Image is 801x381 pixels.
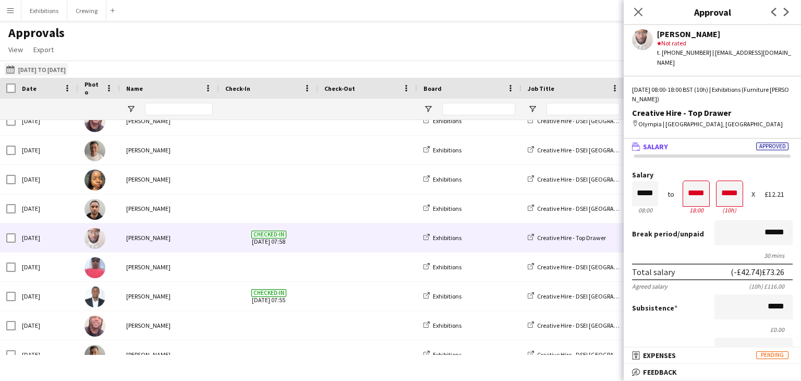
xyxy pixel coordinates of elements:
img: isaiah opayemi [84,287,105,307]
button: Crewing [67,1,106,21]
label: /unpaid [632,229,704,239]
span: Creative Hire - DSEI [GEOGRAPHIC_DATA] [537,292,646,300]
div: [PERSON_NAME] [120,136,219,164]
div: t. [PHONE_NUMBER] | [EMAIL_ADDRESS][DOMAIN_NAME] [657,48,793,67]
div: [DATE] [16,311,78,340]
a: Exhibitions [423,292,462,300]
div: [PERSON_NAME] [120,311,219,340]
span: View [8,45,23,54]
span: Creative Hire - Top Drawer [537,234,606,242]
label: Subsistence [632,303,677,313]
div: 10h [717,206,743,214]
a: Creative Hire - DSEI [GEOGRAPHIC_DATA] [528,205,646,212]
div: [DATE] [16,106,78,135]
label: Salary [632,171,793,179]
input: Board Filter Input [442,103,515,115]
input: Name Filter Input [145,103,213,115]
span: Date [22,85,37,92]
div: 18:00 [683,206,709,214]
span: Approved [756,142,788,150]
div: [DATE] [16,165,78,194]
input: Job Title Filter Input [547,103,620,115]
a: Export [29,43,58,56]
button: Open Filter Menu [423,104,433,114]
a: Exhibitions [423,205,462,212]
div: [DATE] [16,253,78,281]
div: Olympia | [GEOGRAPHIC_DATA], [GEOGRAPHIC_DATA] [632,120,793,129]
span: Exhibitions [433,117,462,125]
mat-expansion-panel-header: ExpensesPending [624,348,801,363]
span: [DATE] 07:58 [225,223,312,252]
span: Photo [84,80,101,96]
a: Creative Hire - DSEI [GEOGRAPHIC_DATA] [528,146,646,154]
div: Creative Hire - Top Drawer [632,108,793,117]
span: Expenses [643,351,676,360]
a: Creative Hire - DSEI [GEOGRAPHIC_DATA] [528,351,646,359]
div: [DATE] [16,282,78,311]
span: Checked-in [251,231,286,239]
span: Creative Hire - DSEI [GEOGRAPHIC_DATA] [537,117,646,125]
div: [PERSON_NAME] [657,29,793,39]
img: Fabio Gomes [84,316,105,337]
span: Export [33,45,54,54]
button: [DATE] to [DATE] [4,63,68,76]
div: [PERSON_NAME] [120,223,219,252]
span: Exhibitions [433,234,462,242]
button: Open Filter Menu [528,104,537,114]
span: Salary [643,142,668,151]
img: Fabio Gomes [84,111,105,132]
span: Job Title [528,85,554,92]
button: Exhibitions [21,1,67,21]
img: Joseph Smart [84,199,105,220]
div: 30 mins [632,252,793,259]
span: Exhibitions [433,351,462,359]
a: Creative Hire - DSEI [GEOGRAPHIC_DATA] [528,322,646,329]
span: Checked-in [251,289,286,297]
span: Exhibitions [433,263,462,271]
div: Not rated [657,39,793,48]
a: Exhibitions [423,234,462,242]
label: Fines gross deduction [632,347,712,356]
div: [PERSON_NAME] [120,106,219,135]
span: Creative Hire - DSEI [GEOGRAPHIC_DATA] [537,175,646,183]
div: [PERSON_NAME] [120,165,219,194]
span: Exhibitions [433,175,462,183]
img: Jason Marrion [84,345,105,366]
a: Exhibitions [423,175,462,183]
div: [PERSON_NAME] [120,194,219,223]
img: Jason Marrion [84,140,105,161]
div: [DATE] [16,223,78,252]
span: Creative Hire - DSEI [GEOGRAPHIC_DATA] [537,263,646,271]
span: Check-Out [324,85,355,92]
div: £12.21 [764,190,793,198]
span: Feedback [643,367,677,377]
div: to [667,190,674,198]
span: [DATE] 07:55 [225,282,312,311]
span: Break period [632,229,677,239]
a: Creative Hire - DSEI [GEOGRAPHIC_DATA] [528,292,646,300]
span: Check-In [225,85,250,92]
a: Creative Hire - DSEI [GEOGRAPHIC_DATA] [528,263,646,271]
span: Creative Hire - DSEI [GEOGRAPHIC_DATA] [537,322,646,329]
span: Creative Hire - DSEI [GEOGRAPHIC_DATA] [537,146,646,154]
div: [PERSON_NAME] [120,340,219,369]
h3: Approval [624,5,801,19]
a: Exhibitions [423,146,462,154]
div: [DATE] 08:00-18:00 BST (10h) | Exhibitions (Furniture [PERSON_NAME]) [632,85,793,104]
span: Name [126,85,143,92]
span: Creative Hire - DSEI [GEOGRAPHIC_DATA] [537,205,646,212]
div: Agreed salary [632,282,667,290]
button: Open Filter Menu [126,104,136,114]
div: £0.00 [632,326,793,334]
a: Creative Hire - DSEI [GEOGRAPHIC_DATA] [528,175,646,183]
div: (-£42.74) £73.26 [731,267,784,277]
span: Exhibitions [433,292,462,300]
div: [DATE] [16,194,78,223]
span: Creative Hire - DSEI [GEOGRAPHIC_DATA] [537,351,646,359]
a: Exhibitions [423,117,462,125]
img: Lamarr Taylor [84,228,105,249]
img: Salim Khan [84,257,105,278]
div: Total salary [632,267,675,277]
div: [PERSON_NAME] [120,282,219,311]
span: Exhibitions [433,146,462,154]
